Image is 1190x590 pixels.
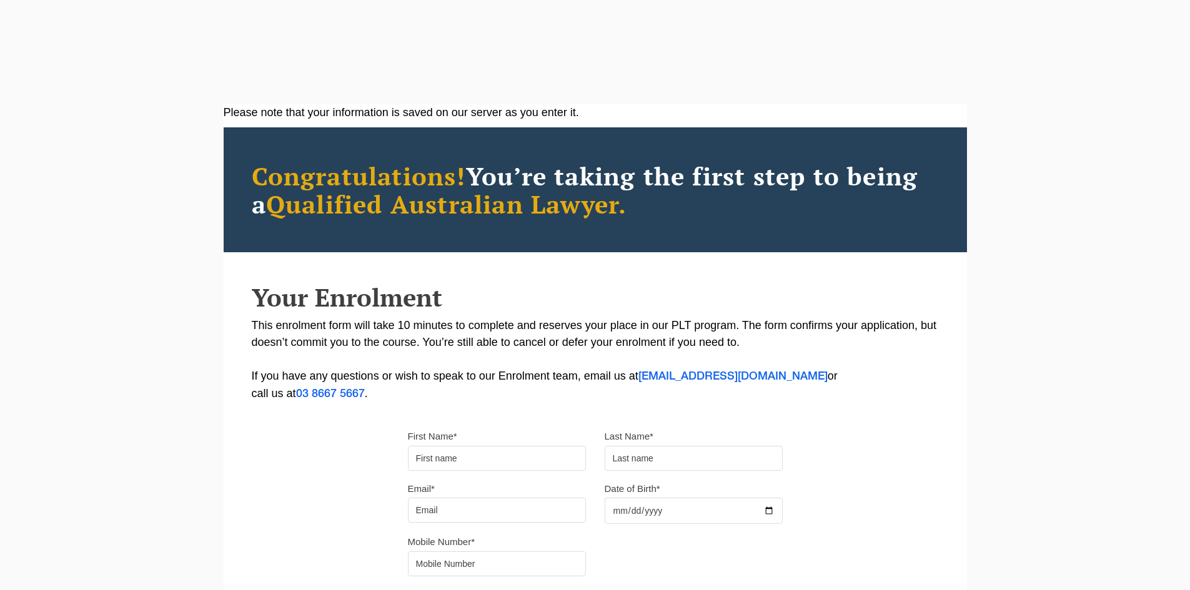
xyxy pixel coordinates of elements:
label: First Name* [408,430,457,443]
p: This enrolment form will take 10 minutes to complete and reserves your place in our PLT program. ... [252,317,939,403]
a: 03 8667 5667 [296,389,365,399]
input: First name [408,446,586,471]
span: Congratulations! [252,159,466,192]
div: Please note that your information is saved on our server as you enter it. [224,104,967,121]
label: Email* [408,483,435,495]
span: Qualified Australian Lawyer. [266,187,627,220]
input: Last name [605,446,783,471]
label: Mobile Number* [408,536,475,548]
h2: Your Enrolment [252,283,939,311]
input: Mobile Number [408,551,586,576]
h2: You’re taking the first step to being a [252,162,939,218]
a: [EMAIL_ADDRESS][DOMAIN_NAME] [638,371,828,381]
label: Date of Birth* [605,483,660,495]
input: Email [408,498,586,523]
label: Last Name* [605,430,653,443]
